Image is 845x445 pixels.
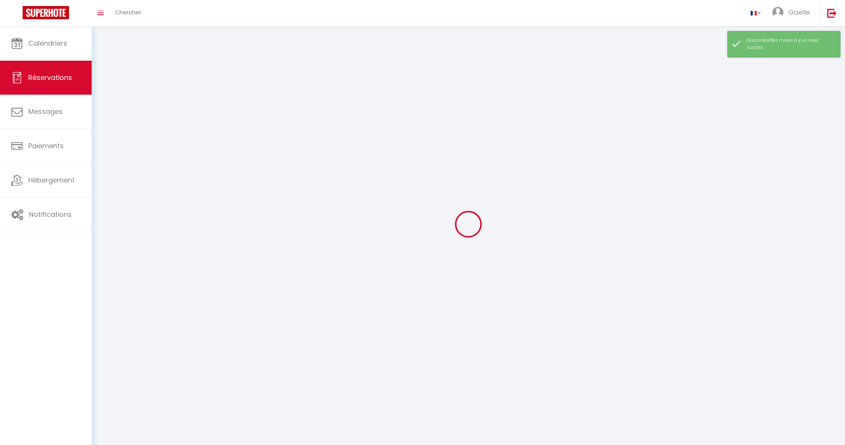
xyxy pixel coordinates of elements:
[827,8,837,18] img: logout
[23,6,69,19] img: Super Booking
[28,141,64,150] span: Paiements
[747,37,833,51] div: Disponibilités mises à jour avec succès
[28,73,72,82] span: Réservations
[772,7,784,18] img: ...
[28,107,63,116] span: Messages
[29,210,72,219] span: Notifications
[788,8,810,17] span: Gaëlle
[115,8,141,16] span: Chercher
[28,175,75,185] span: Hébergement
[28,38,67,48] span: Calendriers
